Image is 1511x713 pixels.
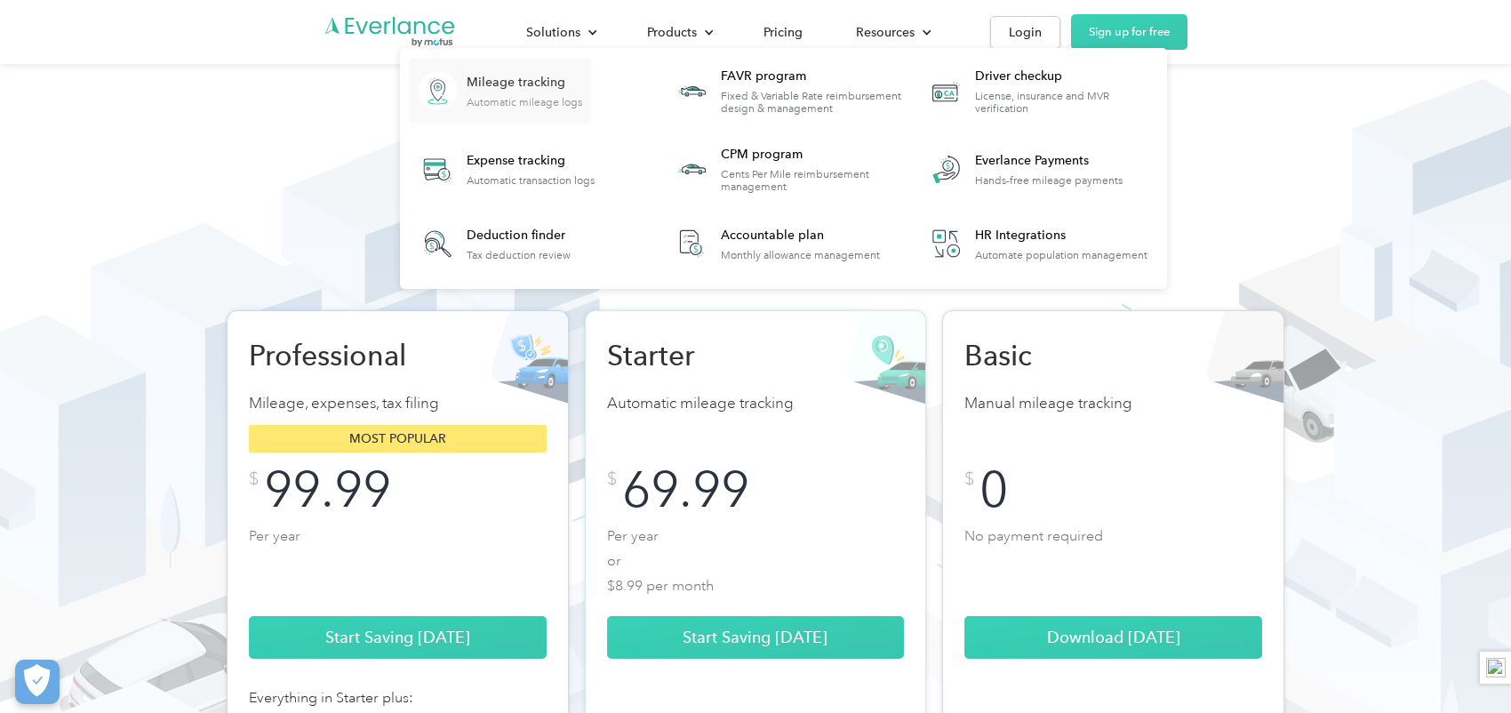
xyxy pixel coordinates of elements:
[838,17,946,48] div: Resources
[264,470,391,509] div: 99.99
[979,470,1008,509] div: 0
[409,137,604,202] a: Expense trackingAutomatic transaction logs
[400,48,1167,289] nav: Products
[409,59,591,124] a: Mileage trackingAutomatic mileage logs
[721,146,903,164] div: CPM program
[249,470,259,488] div: $
[663,137,904,202] a: CPM programCents Per Mile reimbursement management
[975,68,1157,85] div: Driver checkup
[975,227,1147,244] div: HR Integrations
[467,74,582,92] div: Mileage tracking
[975,174,1123,187] div: Hands-free mileage payments
[917,215,1156,273] a: HR IntegrationsAutomate population management
[508,17,612,48] div: Solutions
[964,524,1262,595] p: No payment required
[249,338,436,373] h2: Professional
[721,249,880,261] div: Monthly allowance management
[975,152,1123,170] div: Everlance Payments
[622,470,749,509] div: 69.99
[249,391,547,416] p: Mileage, expenses, tax filing
[721,68,903,85] div: FAVR program
[467,249,571,261] div: Tax deduction review
[964,616,1262,659] a: Download [DATE]
[856,21,915,44] div: Resources
[990,16,1060,49] a: Login
[746,17,820,48] a: Pricing
[964,470,974,488] div: $
[964,338,1151,373] h2: Basic
[721,90,903,115] div: Fixed & Variable Rate reimbursement design & management
[467,227,571,244] div: Deduction finder
[249,524,547,595] p: Per year
[324,15,457,49] a: Go to homepage
[467,152,595,170] div: Expense tracking
[721,227,880,244] div: Accountable plan
[647,21,697,44] div: Products
[763,21,803,44] div: Pricing
[467,174,595,187] div: Automatic transaction logs
[607,391,905,416] p: Automatic mileage tracking
[975,90,1157,115] div: License, insurance and MVR verification
[629,17,728,48] div: Products
[663,215,889,273] a: Accountable planMonthly allowance management
[15,660,60,704] button: Cookies Settings
[917,59,1158,124] a: Driver checkupLicense, insurance and MVR verification
[721,168,903,193] div: Cents Per Mile reimbursement management
[526,21,580,44] div: Solutions
[607,338,794,373] h2: Starter
[607,616,905,659] a: Start Saving [DATE]
[964,391,1262,416] p: Manual mileage tracking
[409,215,580,273] a: Deduction finderTax deduction review
[1009,21,1042,44] div: Login
[975,249,1147,261] div: Automate population management
[663,59,904,124] a: FAVR programFixed & Variable Rate reimbursement design & management
[249,616,547,659] a: Start Saving [DATE]
[917,137,1131,202] a: Everlance PaymentsHands-free mileage payments
[467,96,582,108] div: Automatic mileage logs
[249,687,547,709] div: Everything in Starter plus:
[607,470,617,488] div: $
[607,524,905,595] p: Per year or $8.99 per month
[1071,14,1187,50] a: Sign up for free
[249,425,547,453] div: Most popular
